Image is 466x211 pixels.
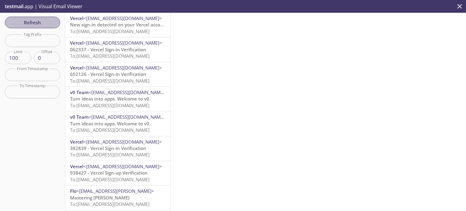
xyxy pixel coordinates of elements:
[83,65,162,71] span: <[EMAIL_ADDRESS][DOMAIN_NAME]>
[70,188,76,194] span: Flo
[89,89,167,95] span: <[EMAIL_ADDRESS][DOMAIN_NAME]>
[65,13,171,37] div: Vercel<[EMAIL_ADDRESS][DOMAIN_NAME]>New sign-in detected on your Vercel accountTo:[EMAIL_ADDRESS]...
[70,46,146,53] span: 062337 - Vercel Sign-in Verification
[70,176,150,182] span: To: [EMAIL_ADDRESS][DOMAIN_NAME]
[76,188,154,194] span: <[EMAIL_ADDRESS][PERSON_NAME]>
[70,89,89,95] span: v0 Team
[65,136,171,161] div: Vercel<[EMAIL_ADDRESS][DOMAIN_NAME]>382839 - Vercel Sign-in VerificationTo:[EMAIL_ADDRESS][DOMAIN...
[83,163,162,169] span: <[EMAIL_ADDRESS][DOMAIN_NAME]>
[65,87,171,111] div: v0 Team<[EMAIL_ADDRESS][DOMAIN_NAME]>Turn ideas into apps. Welcome to v0.To:[EMAIL_ADDRESS][DOMAI...
[70,201,150,207] span: To: [EMAIL_ADDRESS][DOMAIN_NAME]
[70,65,83,71] span: Vercel
[65,62,171,87] div: Vercel<[EMAIL_ADDRESS][DOMAIN_NAME]>602126 - Vercel Sign-in VerificationTo:[EMAIL_ADDRESS][DOMAIN...
[70,139,83,145] span: Vercel
[83,139,162,145] span: <[EMAIL_ADDRESS][DOMAIN_NAME]>
[10,19,55,26] span: Refresh
[70,145,146,151] span: 382839 - Vercel Sign-in Verification
[70,170,148,176] span: 938427 - Vercel Sign-up Verification
[65,111,171,136] div: v0 Team<[EMAIL_ADDRESS][DOMAIN_NAME]>Turn ideas into apps. Welcome to v0.To:[EMAIL_ADDRESS][DOMAI...
[70,53,150,59] span: To: [EMAIL_ADDRESS][DOMAIN_NAME]
[5,17,60,28] button: Refresh
[70,96,150,102] span: Turn ideas into apps. Welcome to v0.
[5,3,23,10] span: testmail
[89,114,167,120] span: <[EMAIL_ADDRESS][DOMAIN_NAME]>
[83,40,162,46] span: <[EMAIL_ADDRESS][DOMAIN_NAME]>
[70,163,83,169] span: Vercel
[70,195,130,201] span: Mastering [PERSON_NAME]
[70,114,89,120] span: v0 Team
[70,102,150,108] span: To: [EMAIL_ADDRESS][DOMAIN_NAME]
[65,185,171,210] div: Flo<[EMAIL_ADDRESS][PERSON_NAME]>Mastering [PERSON_NAME]To:[EMAIL_ADDRESS][DOMAIN_NAME]
[70,151,150,158] span: To: [EMAIL_ADDRESS][DOMAIN_NAME]
[70,71,146,77] span: 602126 - Vercel Sign-in Verification
[65,37,171,62] div: Vercel<[EMAIL_ADDRESS][DOMAIN_NAME]>062337 - Vercel Sign-in VerificationTo:[EMAIL_ADDRESS][DOMAIN...
[70,121,150,127] span: Turn ideas into apps. Welcome to v0.
[70,127,150,133] span: To: [EMAIL_ADDRESS][DOMAIN_NAME]
[70,15,83,21] span: Vercel
[65,161,171,185] div: Vercel<[EMAIL_ADDRESS][DOMAIN_NAME]>938427 - Vercel Sign-up VerificationTo:[EMAIL_ADDRESS][DOMAIN...
[70,28,150,34] span: To: [EMAIL_ADDRESS][DOMAIN_NAME]
[70,22,168,28] span: New sign-in detected on your Vercel account
[70,78,150,84] span: To: [EMAIL_ADDRESS][DOMAIN_NAME]
[70,40,83,46] span: Vercel
[83,15,162,21] span: <[EMAIL_ADDRESS][DOMAIN_NAME]>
